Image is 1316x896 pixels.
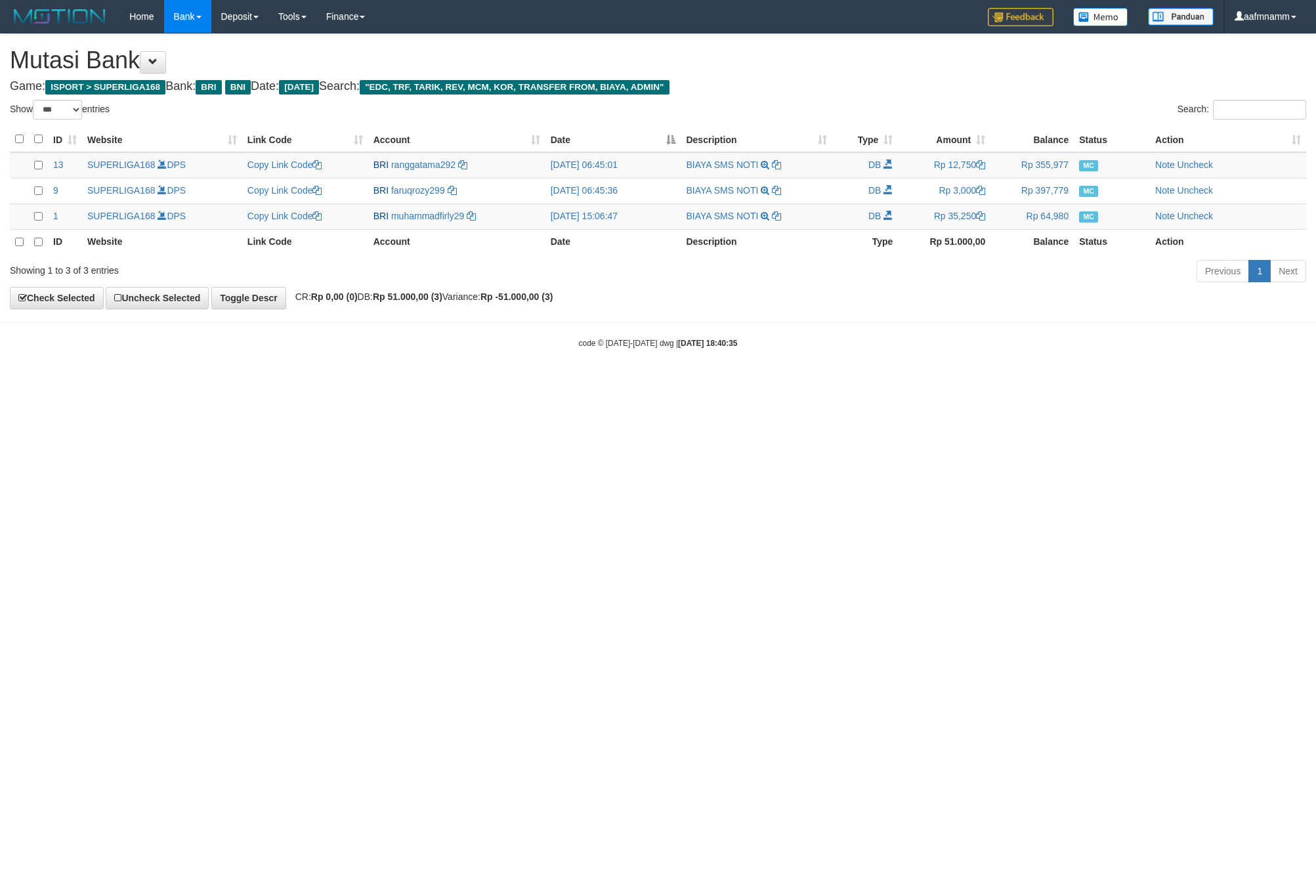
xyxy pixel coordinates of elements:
[1074,127,1150,152] th: Status
[368,127,545,152] th: Account: activate to sort column ascending
[545,178,681,203] td: [DATE] 06:45:36
[196,80,221,95] span: BRI
[681,127,832,152] th: Description: activate to sort column ascending
[868,185,881,196] span: DB
[33,100,82,119] select: Showentries
[82,178,242,203] td: DPS
[898,203,990,229] td: Rp 35,250
[242,127,368,152] th: Link Code: activate to sort column ascending
[48,229,82,255] th: ID
[898,127,990,152] th: Amount: activate to sort column ascending
[898,229,990,255] th: Rp 51.000,00
[686,160,758,170] a: BIAYA SMS NOTI
[990,229,1074,255] th: Balance
[53,185,58,196] span: 9
[1213,100,1306,119] input: Search:
[976,160,985,170] a: Copy Rp 12,750 to clipboard
[990,203,1074,229] td: Rp 64,980
[868,211,881,221] span: DB
[1155,211,1175,221] a: Note
[10,259,538,277] div: Showing 1 to 3 of 3 entries
[391,160,456,170] a: ranggatama292
[1079,186,1098,197] span: Manually Checked by: aafKayli
[10,80,1306,93] h4: Game: Bank: Date: Search:
[373,185,389,196] span: BRI
[1150,127,1306,152] th: Action: activate to sort column ascending
[681,229,832,255] th: Description
[106,287,209,309] a: Uncheck Selected
[545,127,681,152] th: Date: activate to sort column descending
[82,229,242,255] th: Website
[311,291,358,302] strong: Rp 0,00 (0)
[247,185,322,196] a: Copy Link Code
[87,211,156,221] a: SUPERLIGA168
[1155,160,1175,170] a: Note
[990,178,1074,203] td: Rp 397,779
[1079,160,1098,171] span: Manually Checked by: aafKayli
[87,160,156,170] a: SUPERLIGA168
[990,152,1074,179] td: Rp 355,977
[545,229,681,255] th: Date
[772,160,781,170] a: Copy BIAYA SMS NOTI to clipboard
[1248,260,1271,282] a: 1
[368,229,545,255] th: Account
[1178,211,1213,221] a: Uncheck
[53,211,58,221] span: 1
[82,127,242,152] th: Website: activate to sort column ascending
[467,211,476,221] a: Copy muhammadfirly29 to clipboard
[448,185,457,196] a: Copy faruqrozy299 to clipboard
[579,339,738,348] small: code © [DATE]-[DATE] dwg |
[1150,229,1306,255] th: Action
[391,185,445,196] a: faruqrozy299
[976,211,985,221] a: Copy Rp 35,250 to clipboard
[458,160,467,170] a: Copy ranggatama292 to clipboard
[1178,100,1306,119] label: Search:
[988,8,1053,26] img: Feedback.jpg
[772,185,781,196] a: Copy BIAYA SMS NOTI to clipboard
[772,211,781,221] a: Copy BIAYA SMS NOTI to clipboard
[898,152,990,179] td: Rp 12,750
[10,100,110,119] label: Show entries
[373,160,389,170] span: BRI
[832,229,898,255] th: Type
[1079,211,1098,223] span: Manually Checked by: aafmnamm
[686,211,758,221] a: BIAYA SMS NOTI
[87,185,156,196] a: SUPERLIGA168
[225,80,251,95] span: BNI
[10,7,110,26] img: MOTION_logo.png
[868,160,881,170] span: DB
[976,185,985,196] a: Copy Rp 3,000 to clipboard
[1155,185,1175,196] a: Note
[82,203,242,229] td: DPS
[686,185,758,196] a: BIAYA SMS NOTI
[373,291,442,302] strong: Rp 51.000,00 (3)
[391,211,464,221] a: muhammadfirly29
[242,229,368,255] th: Link Code
[545,203,681,229] td: [DATE] 15:06:47
[10,47,1306,74] h1: Mutasi Bank
[678,339,737,348] strong: [DATE] 18:40:35
[247,211,322,221] a: Copy Link Code
[480,291,553,302] strong: Rp -51.000,00 (3)
[1073,8,1128,26] img: Button%20Memo.svg
[545,152,681,179] td: [DATE] 06:45:01
[1074,229,1150,255] th: Status
[1178,185,1213,196] a: Uncheck
[247,160,322,170] a: Copy Link Code
[289,291,553,302] span: CR: DB: Variance:
[82,152,242,179] td: DPS
[48,127,82,152] th: ID: activate to sort column ascending
[211,287,286,309] a: Toggle Descr
[1178,160,1213,170] a: Uncheck
[360,80,669,95] span: "EDC, TRF, TARIK, REV, MCM, KOR, TRANSFER FROM, BIAYA, ADMIN"
[1197,260,1249,282] a: Previous
[45,80,165,95] span: ISPORT > SUPERLIGA168
[53,160,64,170] span: 13
[1270,260,1306,282] a: Next
[10,287,104,309] a: Check Selected
[832,127,898,152] th: Type: activate to sort column ascending
[898,178,990,203] td: Rp 3,000
[990,127,1074,152] th: Balance
[373,211,389,221] span: BRI
[1148,8,1214,26] img: panduan.png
